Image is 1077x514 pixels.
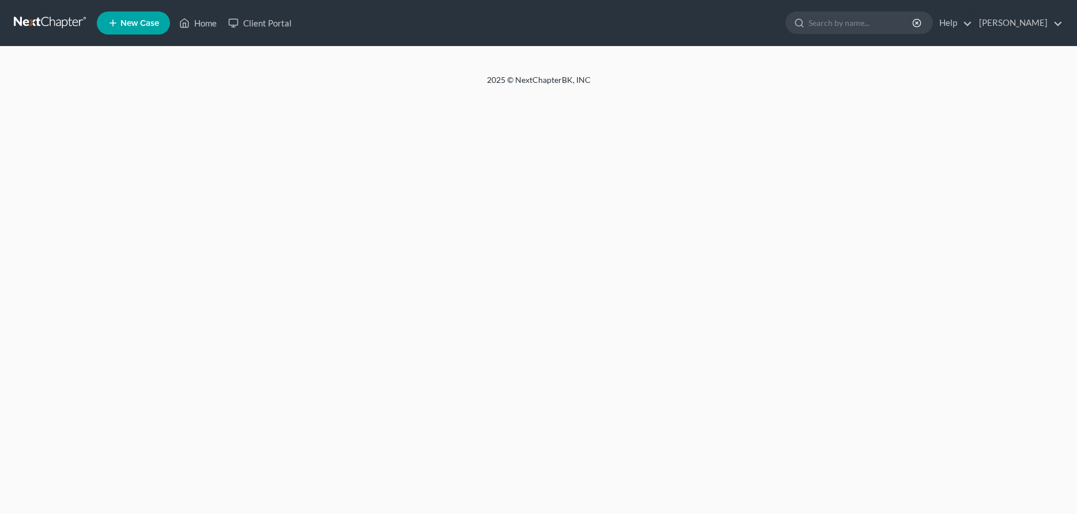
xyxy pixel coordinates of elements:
[934,13,972,33] a: Help
[120,19,159,28] span: New Case
[173,13,222,33] a: Home
[808,12,914,33] input: Search by name...
[222,13,297,33] a: Client Portal
[210,74,867,95] div: 2025 © NextChapterBK, INC
[973,13,1063,33] a: [PERSON_NAME]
